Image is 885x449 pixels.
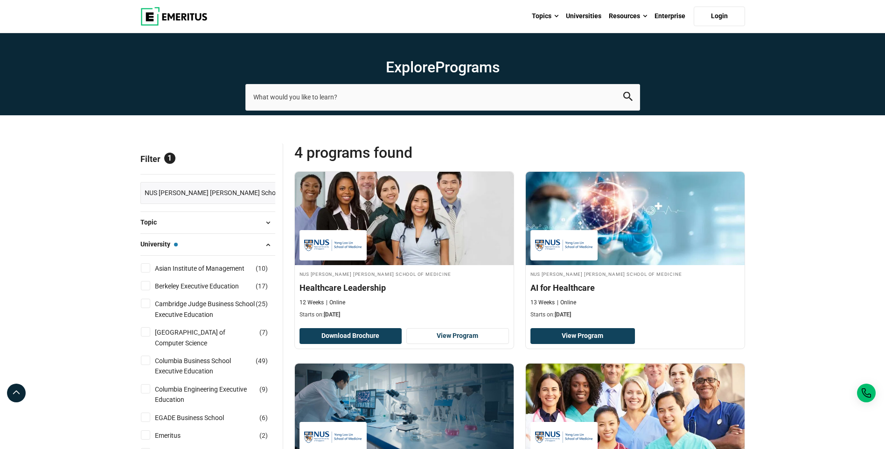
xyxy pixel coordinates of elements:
[259,384,268,394] span: ( )
[140,239,178,249] span: University
[535,427,593,448] img: NUS Yong Loo Lin School of Medicine
[694,7,745,26] a: Login
[155,299,274,320] a: Cambridge Judge Business School Executive Education
[140,238,275,252] button: University
[140,182,328,204] a: NUS [PERSON_NAME] [PERSON_NAME] School of Medicine ×
[300,282,509,294] h4: Healthcare Leadership
[300,299,324,307] p: 12 Weeks
[155,356,274,377] a: Columbia Business School Executive Education
[256,281,268,291] span: ( )
[258,357,265,365] span: 49
[300,328,402,344] button: Download Brochure
[530,299,555,307] p: 13 Weeks
[535,235,593,256] img: NUS Yong Loo Lin School of Medicine
[259,327,268,337] span: ( )
[258,300,265,308] span: 25
[155,413,243,423] a: EGADE Business School
[304,427,362,448] img: NUS Yong Loo Lin School of Medicine
[406,328,509,344] a: View Program
[623,92,633,103] button: search
[555,311,571,318] span: [DATE]
[258,265,265,272] span: 10
[623,94,633,103] a: search
[256,356,268,366] span: ( )
[155,263,263,274] a: Asian Institute of Management
[557,299,576,307] p: Online
[155,281,258,291] a: Berkeley Executive Education
[294,143,520,162] span: 4 Programs found
[530,270,740,278] h4: NUS [PERSON_NAME] [PERSON_NAME] School of Medicine
[140,216,275,230] button: Topic
[262,432,265,439] span: 2
[245,58,640,77] h1: Explore
[304,235,362,256] img: NUS Yong Loo Lin School of Medicine
[295,172,514,324] a: Leadership Course by NUS Yong Loo Lin School of Medicine - September 30, 2025 NUS Yong Loo Lin Sc...
[140,217,164,227] span: Topic
[324,311,340,318] span: [DATE]
[295,172,514,265] img: Healthcare Leadership | Online Leadership Course
[326,299,345,307] p: Online
[140,143,275,174] p: Filter
[155,430,199,441] a: Emeritus
[259,430,268,441] span: ( )
[530,282,740,294] h4: AI for Healthcare
[256,299,268,309] span: ( )
[164,153,175,164] span: 1
[245,84,640,110] input: search-page
[155,327,274,348] a: [GEOGRAPHIC_DATA] of Computer Science
[256,263,268,274] span: ( )
[300,311,509,319] p: Starts on:
[258,282,265,290] span: 17
[246,154,275,166] a: Reset all
[262,329,265,336] span: 7
[262,414,265,421] span: 6
[262,386,265,393] span: 9
[526,172,745,265] img: AI for Healthcare | Online Healthcare Course
[435,58,500,76] span: Programs
[530,328,635,344] a: View Program
[145,188,315,198] span: NUS [PERSON_NAME] [PERSON_NAME] School of Medicine
[526,172,745,324] a: Healthcare Course by NUS Yong Loo Lin School of Medicine - September 30, 2025 NUS Yong Loo Lin Sc...
[530,311,740,319] p: Starts on:
[259,413,268,423] span: ( )
[155,384,274,405] a: Columbia Engineering Executive Education
[300,270,509,278] h4: NUS [PERSON_NAME] [PERSON_NAME] School of Medicine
